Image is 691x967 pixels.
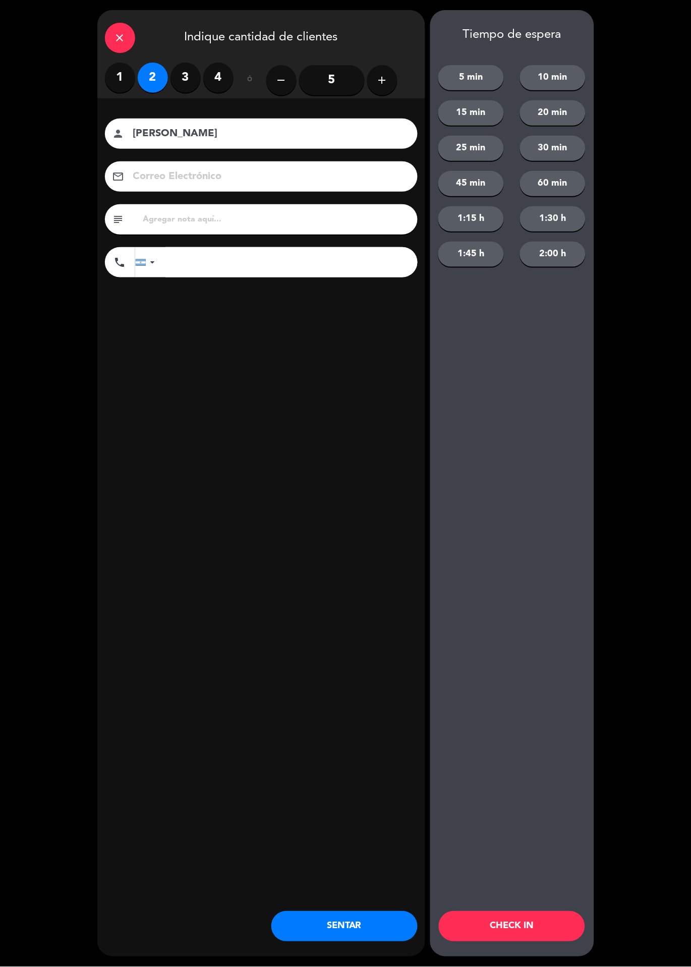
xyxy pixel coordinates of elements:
button: 1:15 h [438,206,504,232]
button: 15 min [438,100,504,126]
input: Nombre del cliente [132,125,405,143]
button: 60 min [520,171,586,196]
div: Argentina: +54 [136,248,159,277]
button: 45 min [438,171,504,196]
i: email [112,170,125,183]
button: 30 min [520,136,586,161]
input: Agregar nota aquí... [142,212,410,226]
button: 10 min [520,65,586,90]
div: ó [234,63,266,98]
button: SENTAR [271,912,418,942]
input: Correo Electrónico [132,168,405,186]
i: add [376,74,388,86]
i: close [114,32,126,44]
label: 3 [170,63,201,93]
button: 2:00 h [520,242,586,267]
i: person [112,128,125,140]
button: add [367,65,397,95]
i: phone [114,256,126,268]
button: 20 min [520,100,586,126]
button: 25 min [438,136,504,161]
i: remove [275,74,287,86]
label: 1 [105,63,135,93]
button: 5 min [438,65,504,90]
div: Tiempo de espera [430,28,594,42]
button: CHECK IN [439,912,585,942]
div: Indique cantidad de clientes [97,10,425,63]
button: 1:45 h [438,242,504,267]
button: remove [266,65,297,95]
button: 1:30 h [520,206,586,232]
label: 4 [203,63,234,93]
label: 2 [138,63,168,93]
i: subject [112,213,125,225]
